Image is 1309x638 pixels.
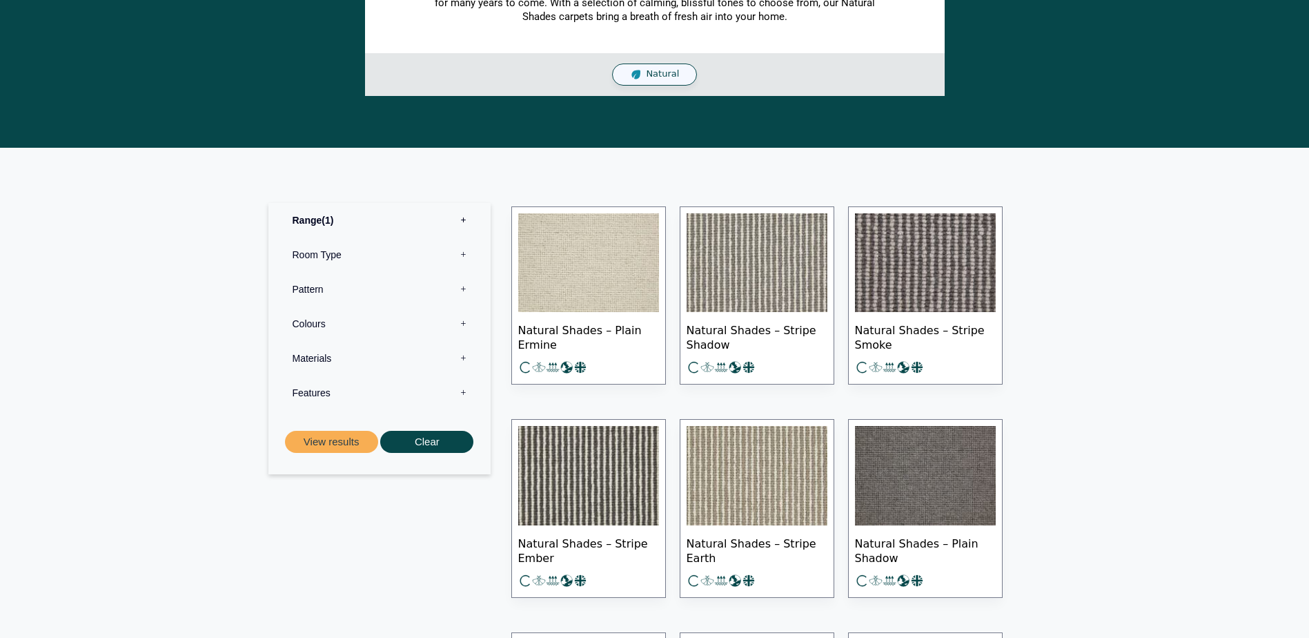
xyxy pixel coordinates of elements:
button: View results [285,431,378,454]
img: mid grey & cream stripe [687,213,827,313]
a: Natural Shades – Plain Ermine [511,206,666,385]
span: Natural Shades – Plain Ermine [518,312,659,360]
img: Plain soft cream [518,213,659,313]
img: dark and light grey stripe [855,213,996,313]
label: Pattern [279,272,480,307]
label: Features [279,376,480,410]
a: Natural Shades – Stripe Ember [511,419,666,598]
img: Plain Shadow Dark Grey [855,426,996,525]
span: Natural Shades – Plain Shadow [855,525,996,574]
label: Colours [279,307,480,341]
label: Range [279,203,480,238]
a: Natural Shades – Stripe Earth [680,419,834,598]
label: Materials [279,341,480,376]
span: Natural Shades – Stripe Ember [518,525,659,574]
img: Soft beige & cream stripe [687,426,827,525]
img: Cream & Grey Stripe [518,426,659,525]
a: Natural Shades – Stripe Shadow [680,206,834,385]
span: Natural [646,68,679,80]
span: Natural Shades – Stripe Earth [687,525,827,574]
span: Natural Shades – Stripe Shadow [687,312,827,360]
span: Natural Shades – Stripe Smoke [855,312,996,360]
label: Room Type [279,238,480,272]
span: 1 [322,215,333,226]
a: Natural Shades – Plain Shadow [848,419,1003,598]
a: Natural Shades – Stripe Smoke [848,206,1003,385]
button: Clear [380,431,473,454]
